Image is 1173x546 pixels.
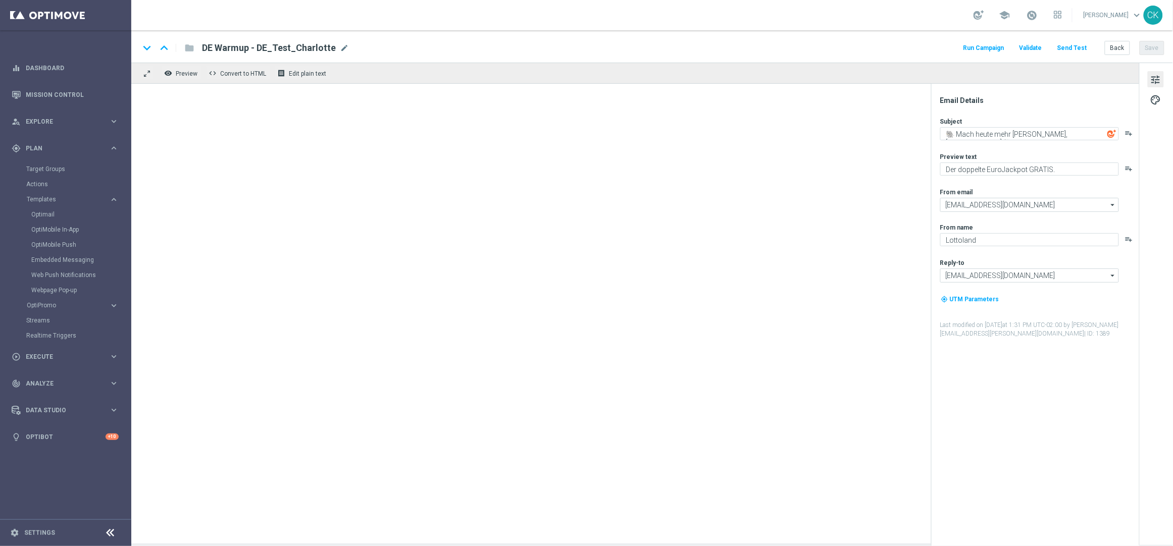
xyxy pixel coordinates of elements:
span: UTM Parameters [950,296,999,303]
input: Select [940,268,1119,283]
i: keyboard_arrow_right [109,143,119,153]
label: From name [940,224,974,232]
div: Templates [26,192,130,298]
a: Web Push Notifications [31,271,105,279]
div: Optibot [12,423,119,450]
i: keyboard_arrow_right [109,405,119,415]
i: track_changes [12,379,21,388]
i: keyboard_arrow_right [109,117,119,126]
button: person_search Explore keyboard_arrow_right [11,118,119,126]
label: Preview text [940,153,977,161]
div: OptiMobile In-App [31,222,130,237]
span: keyboard_arrow_down [1132,10,1143,21]
div: Embedded Messaging [31,252,130,267]
div: Dashboard [12,54,119,81]
button: palette [1148,91,1164,107]
div: lightbulb Optibot +10 [11,433,119,441]
div: Plan [12,144,109,153]
button: playlist_add [1125,235,1133,243]
a: Actions [26,180,105,188]
span: Preview [176,70,197,77]
span: Data Studio [26,407,109,413]
i: playlist_add [1125,129,1133,137]
span: Convert to HTML [220,70,266,77]
div: Analyze [12,379,109,388]
div: Web Push Notifications [31,267,130,283]
button: gps_fixed Plan keyboard_arrow_right [11,144,119,152]
button: Run Campaign [962,41,1006,55]
i: settings [10,528,19,537]
button: OptiPromo keyboard_arrow_right [26,301,119,309]
div: Realtime Triggers [26,328,130,343]
a: Settings [24,530,55,536]
input: Select [940,198,1119,212]
button: play_circle_outline Execute keyboard_arrow_right [11,353,119,361]
div: Data Studio [12,406,109,415]
button: code Convert to HTML [206,67,271,80]
a: Target Groups [26,165,105,173]
div: Webpage Pop-up [31,283,130,298]
span: Explore [26,119,109,125]
div: Templates [27,196,109,202]
label: Reply-to [940,259,965,267]
span: code [209,69,217,77]
i: my_location [941,296,948,303]
button: playlist_add [1125,165,1133,173]
div: Actions [26,177,130,192]
i: keyboard_arrow_right [109,301,119,310]
label: Last modified on [DATE] at 1:31 PM UTC-02:00 by [PERSON_NAME][EMAIL_ADDRESS][PERSON_NAME][DOMAIN_... [940,321,1138,338]
button: Mission Control [11,91,119,99]
button: my_location UTM Parameters [940,294,1000,305]
img: optiGenie.svg [1107,129,1116,138]
a: Optibot [26,423,106,450]
label: From email [940,188,973,196]
div: Email Details [940,96,1138,105]
div: Streams [26,313,130,328]
div: OptiMobile Push [31,237,130,252]
span: | ID: 1389 [1085,330,1110,337]
button: Save [1140,41,1164,55]
span: tune [1150,73,1161,86]
button: Data Studio keyboard_arrow_right [11,406,119,414]
span: Plan [26,145,109,151]
a: Streams [26,316,105,324]
span: DE Warmup - DE_Test_Charlotte [202,42,336,54]
button: Send Test [1056,41,1089,55]
i: keyboard_arrow_right [109,352,119,361]
i: arrow_drop_down [1108,269,1118,282]
a: Dashboard [26,54,119,81]
div: Templates keyboard_arrow_right [26,195,119,203]
button: receipt Edit plain text [275,67,331,80]
span: mode_edit [340,43,349,52]
i: arrow_drop_down [1108,198,1118,211]
button: tune [1148,71,1164,87]
i: play_circle_outline [12,352,21,361]
label: Subject [940,118,962,126]
span: Edit plain text [289,70,326,77]
span: palette [1150,93,1161,106]
div: +10 [106,433,119,440]
i: keyboard_arrow_up [157,40,172,56]
i: lightbulb [12,432,21,442]
a: Optimail [31,210,105,219]
span: school [999,10,1010,21]
a: Webpage Pop-up [31,286,105,294]
button: equalizer Dashboard [11,64,119,72]
a: Embedded Messaging [31,256,105,264]
a: OptiMobile Push [31,241,105,249]
i: keyboard_arrow_right [109,195,119,204]
i: keyboard_arrow_right [109,378,119,388]
a: [PERSON_NAME]keyboard_arrow_down [1083,8,1144,23]
div: Explore [12,117,109,126]
span: Execute [26,354,109,360]
div: OptiPromo [26,298,130,313]
a: OptiMobile In-App [31,226,105,234]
